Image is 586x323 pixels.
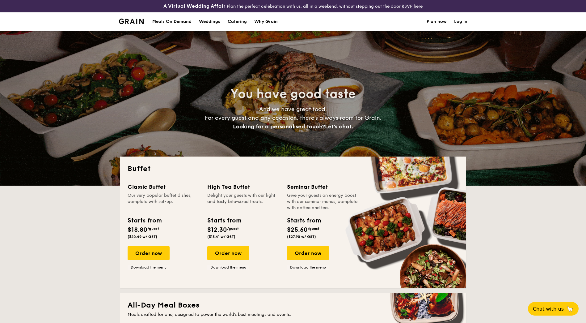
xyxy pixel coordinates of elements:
div: Meals crafted for one, designed to power the world's best meetings and events. [128,312,459,318]
div: Order now [128,246,170,260]
span: /guest [147,226,159,231]
a: Download the menu [207,265,249,270]
h4: A Virtual Wedding Affair [163,2,226,10]
div: Order now [287,246,329,260]
div: Order now [207,246,249,260]
span: Looking for a personalised touch? [233,123,325,130]
img: Grain [119,19,144,24]
a: Log in [454,12,467,31]
span: $25.60 [287,226,308,234]
div: Why Grain [254,12,278,31]
span: ($13.41 w/ GST) [207,235,235,239]
span: /guest [308,226,319,231]
a: Download the menu [128,265,170,270]
div: Starts from [207,216,241,225]
span: 🦙 [566,305,574,312]
div: High Tea Buffet [207,183,280,191]
span: Chat with us [533,306,564,312]
div: Seminar Buffet [287,183,359,191]
div: Weddings [199,12,220,31]
div: Delight your guests with our light and tasty bite-sized treats. [207,192,280,211]
div: Starts from [128,216,161,225]
h2: All-Day Meal Boxes [128,300,459,310]
a: Why Grain [251,12,281,31]
span: $18.80 [128,226,147,234]
a: Catering [224,12,251,31]
span: ($27.90 w/ GST) [287,235,316,239]
div: Starts from [287,216,321,225]
a: Weddings [195,12,224,31]
a: Plan now [427,12,447,31]
span: $12.30 [207,226,227,234]
a: Download the menu [287,265,329,270]
div: Classic Buffet [128,183,200,191]
div: Our very popular buffet dishes, complete with set-up. [128,192,200,211]
h1: Catering [228,12,247,31]
div: Meals On Demand [152,12,192,31]
span: You have good taste [230,87,356,101]
a: Logotype [119,19,144,24]
span: /guest [227,226,239,231]
a: RSVP here [402,4,423,9]
span: ($20.49 w/ GST) [128,235,157,239]
span: Let's chat. [325,123,353,130]
div: Give your guests an energy boost with our seminar menus, complete with coffee and tea. [287,192,359,211]
a: Meals On Demand [149,12,195,31]
h2: Buffet [128,164,459,174]
button: Chat with us🦙 [528,302,579,316]
span: And we have great food. For every guest and any occasion, there’s always room for Grain. [205,106,382,130]
div: Plan the perfect celebration with us, all in a weekend, without stepping out the door. [115,2,471,10]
